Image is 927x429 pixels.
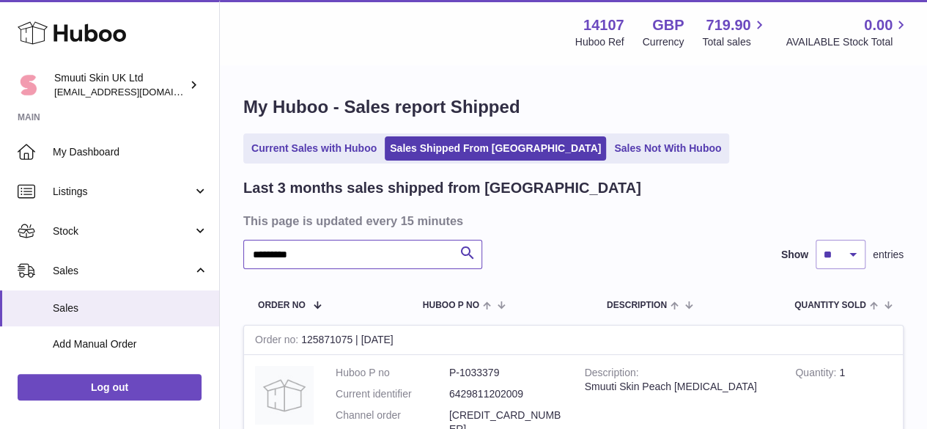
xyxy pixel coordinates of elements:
[255,366,314,425] img: no-photo.jpg
[449,366,563,380] dd: P-1033379
[53,264,193,278] span: Sales
[258,301,306,310] span: Order No
[53,224,193,238] span: Stock
[449,387,563,401] dd: 6429811202009
[244,326,903,355] div: 125871075 | [DATE]
[781,248,808,262] label: Show
[583,15,624,35] strong: 14107
[336,387,449,401] dt: Current identifier
[246,136,382,161] a: Current Sales with Huboo
[243,213,900,229] h3: This page is updated every 15 minutes
[702,15,767,49] a: 719.90 Total sales
[702,35,767,49] span: Total sales
[243,178,641,198] h2: Last 3 months sales shipped from [GEOGRAPHIC_DATA]
[18,374,202,400] a: Log out
[795,367,839,382] strong: Quantity
[53,185,193,199] span: Listings
[336,366,449,380] dt: Huboo P no
[53,337,208,351] span: Add Manual Order
[609,136,726,161] a: Sales Not With Huboo
[575,35,624,49] div: Huboo Ref
[54,71,186,99] div: Smuuti Skin UK Ltd
[54,86,215,98] span: [EMAIL_ADDRESS][DOMAIN_NAME]
[786,35,909,49] span: AVAILABLE Stock Total
[423,301,479,310] span: Huboo P no
[864,15,893,35] span: 0.00
[585,380,774,394] div: Smuuti Skin Peach [MEDICAL_DATA]
[18,74,40,96] img: internalAdmin-14107@internal.huboo.com
[794,301,866,310] span: Quantity Sold
[786,15,909,49] a: 0.00 AVAILABLE Stock Total
[243,95,904,119] h1: My Huboo - Sales report Shipped
[652,15,684,35] strong: GBP
[706,15,750,35] span: 719.90
[643,35,684,49] div: Currency
[53,301,208,315] span: Sales
[255,334,301,349] strong: Order no
[585,367,639,382] strong: Description
[873,248,904,262] span: entries
[607,301,667,310] span: Description
[53,145,208,159] span: My Dashboard
[385,136,606,161] a: Sales Shipped From [GEOGRAPHIC_DATA]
